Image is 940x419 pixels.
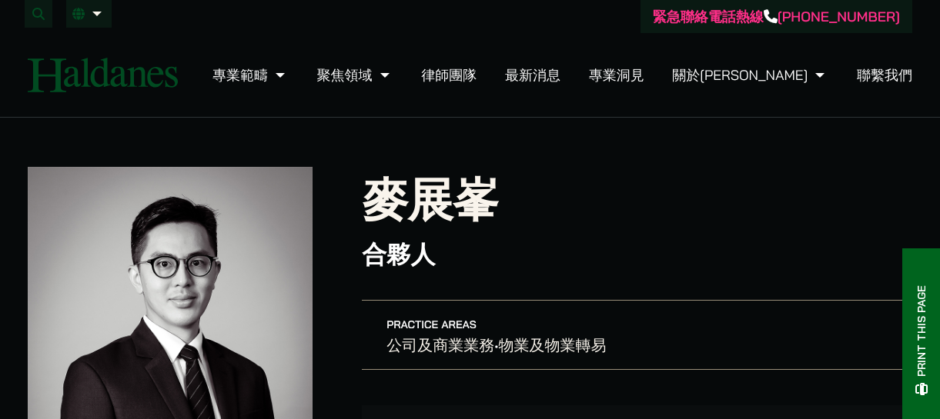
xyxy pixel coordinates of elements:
[362,172,912,228] h1: 麥展峯
[505,66,560,84] a: 最新消息
[212,66,289,84] a: 專業範疇
[362,240,912,269] p: 合夥人
[386,335,494,355] a: 公司及商業業務
[421,66,477,84] a: 律師團隊
[362,300,912,370] p: •
[498,335,606,355] a: 物業及物業轉易
[857,66,912,84] a: 聯繫我們
[317,66,393,84] a: 聚焦領域
[672,66,828,84] a: 關於何敦
[653,8,900,25] a: 緊急聯絡電話熱線[PHONE_NUMBER]
[28,58,178,92] img: Logo of Haldanes
[386,318,477,331] span: Practice Areas
[589,66,644,84] a: 專業洞見
[72,8,105,20] a: 繁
